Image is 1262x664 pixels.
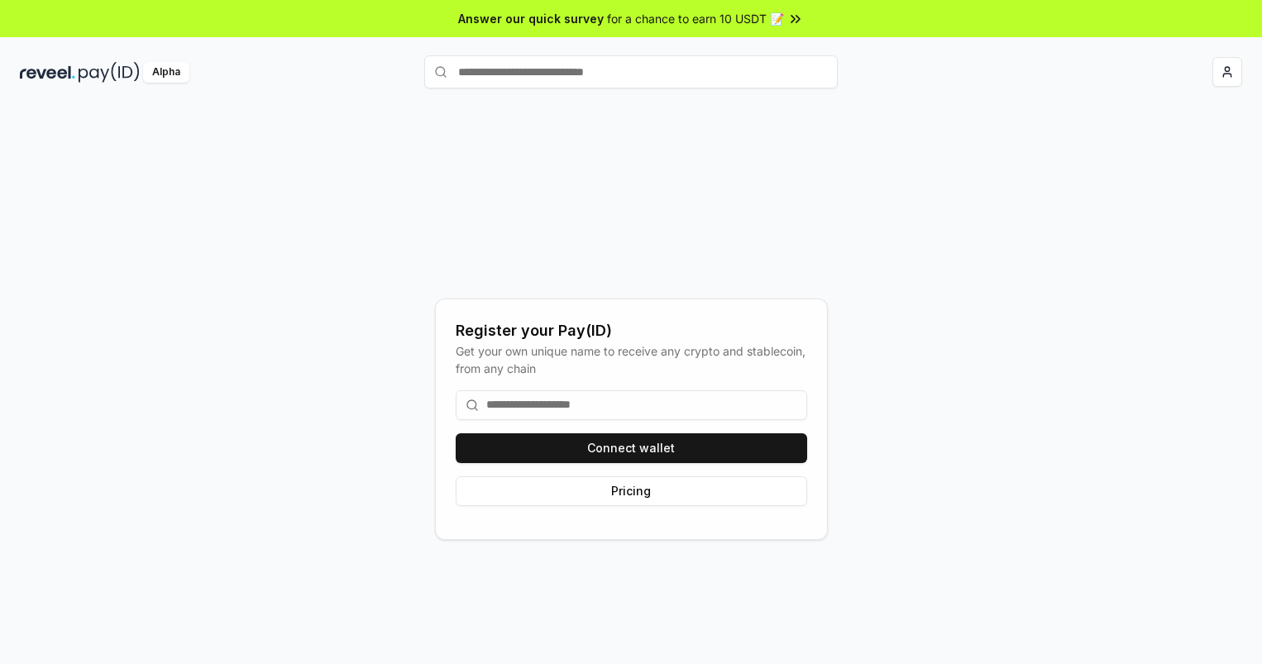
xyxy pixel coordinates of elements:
span: for a chance to earn 10 USDT 📝 [607,10,784,27]
span: Answer our quick survey [458,10,604,27]
div: Alpha [143,62,189,83]
div: Get your own unique name to receive any crypto and stablecoin, from any chain [456,342,807,377]
div: Register your Pay(ID) [456,319,807,342]
button: Pricing [456,476,807,506]
button: Connect wallet [456,433,807,463]
img: pay_id [79,62,140,83]
img: reveel_dark [20,62,75,83]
